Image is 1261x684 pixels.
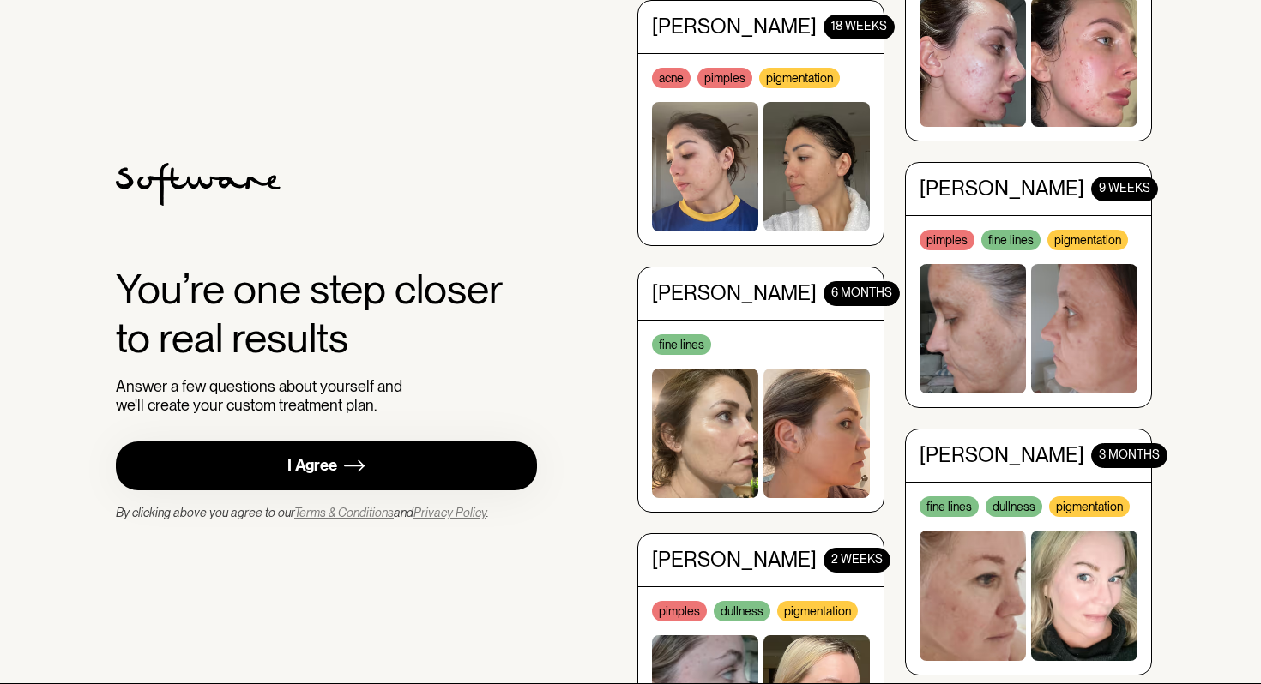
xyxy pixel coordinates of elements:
[986,495,1042,516] div: dullness
[981,229,1041,249] div: fine lines
[777,600,858,621] div: pigmentation
[697,67,752,87] div: pimples
[287,456,337,476] div: I Agree
[920,495,979,516] div: fine lines
[824,14,895,39] div: 18 WEEKS
[652,548,817,573] div: [PERSON_NAME]
[759,67,840,87] div: pigmentation
[714,600,770,621] div: dullness
[652,67,691,87] div: acne
[116,265,537,363] div: You’re one step closer to real results
[1049,495,1130,516] div: pigmentation
[116,377,410,414] div: Answer a few questions about yourself and we'll create your custom treatment plan.
[116,504,489,521] div: By clicking above you agree to our and .
[652,600,707,621] div: pimples
[413,506,486,519] a: Privacy Policy
[116,441,537,490] a: I Agree
[1091,176,1158,201] div: 9 WEEKS
[294,506,394,519] a: Terms & Conditions
[920,443,1084,468] div: [PERSON_NAME]
[652,333,711,354] div: fine lines
[920,229,974,249] div: pimples
[824,548,890,573] div: 2 WEEKS
[920,176,1084,201] div: [PERSON_NAME]
[652,280,817,305] div: [PERSON_NAME]
[652,14,817,39] div: [PERSON_NAME]
[1091,443,1167,468] div: 3 MONTHS
[824,280,900,305] div: 6 months
[1047,229,1128,249] div: pigmentation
